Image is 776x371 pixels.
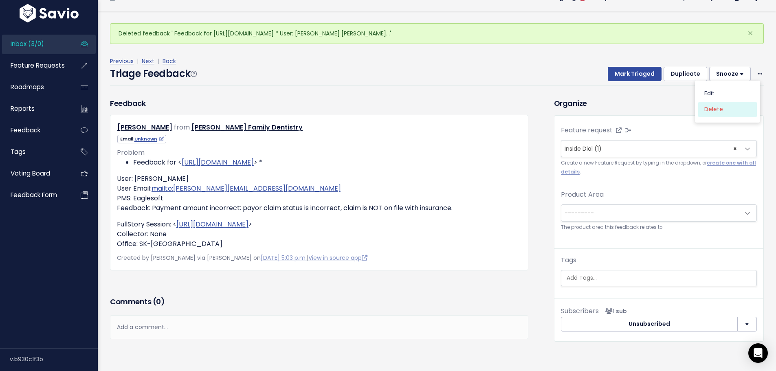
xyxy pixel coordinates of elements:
span: Tags [11,147,26,156]
span: | [135,57,140,65]
span: Inside Dial (1) [565,145,602,153]
h3: Organize [554,98,764,109]
button: Unsubscribed [561,317,738,331]
button: Close [739,24,761,43]
a: [PERSON_NAME] [117,123,172,132]
h3: Feedback [110,98,145,109]
span: Voting Board [11,169,50,178]
span: Reports [11,104,35,113]
span: Email: [117,135,166,143]
span: <p><strong>Subscribers</strong><br><br> - Ilkay Kucuk<br> </p> [602,307,627,315]
span: 0 [156,296,161,307]
a: [URL][DOMAIN_NAME] [176,220,248,229]
span: Feedback [11,126,40,134]
label: Feature request [561,125,613,135]
a: Previous [110,57,134,65]
a: [PERSON_NAME] Family Dentistry [191,123,303,132]
p: User: [PERSON_NAME] User Email: PMS: Eaglesoft Feedback: Payment amount incorrect: payor claim st... [117,174,521,213]
a: Feature Requests [2,56,68,75]
span: Feature Requests [11,61,65,70]
span: Created by [PERSON_NAME] via [PERSON_NAME] on | [117,254,367,262]
span: --------- [565,209,594,217]
a: Feedback form [2,186,68,204]
h3: Comments ( ) [110,296,528,307]
a: Unknown [134,136,164,142]
div: Deleted feedback ' Feedback for [URL][DOMAIN_NAME] * User: [PERSON_NAME] [PERSON_NAME]…' [110,23,764,44]
span: Inbox (3/0) [11,40,44,48]
small: The product area this feedback relates to [561,223,757,232]
a: [DATE] 5:03 p.m. [261,254,307,262]
button: Duplicate [664,67,707,81]
div: Open Intercom Messenger [748,343,768,363]
a: create one with all details [561,160,756,175]
button: Snooze [709,67,751,81]
a: Delete [698,101,757,117]
span: Subscribers [561,306,599,316]
label: Product Area [561,190,604,200]
a: Tags [2,143,68,161]
p: FullStory Session: < > Collector: None Office: SK-[GEOGRAPHIC_DATA] [117,220,521,249]
input: Add Tags... [563,274,760,282]
li: Feedback for < > * [133,158,521,167]
img: logo-white.9d6f32f41409.svg [18,4,81,22]
a: Roadmaps [2,78,68,97]
span: × [733,140,737,157]
span: | [156,57,161,65]
span: from [174,123,190,132]
span: Feedback form [11,191,57,199]
span: Roadmaps [11,83,44,91]
button: Mark Triaged [608,67,662,81]
h4: Triage Feedback [110,66,196,81]
div: Add a comment... [110,315,528,339]
div: v.b930c1f3b [10,349,98,370]
a: Feedback [2,121,68,140]
label: Tags [561,255,576,265]
a: Voting Board [2,164,68,183]
a: View in source app [308,254,367,262]
a: Back [163,57,176,65]
a: Next [142,57,154,65]
a: Reports [2,99,68,118]
a: Edit [698,86,757,102]
span: Problem [117,148,145,157]
a: Inbox (3/0) [2,35,68,53]
a: [URL][DOMAIN_NAME] [182,158,254,167]
a: mailto:[PERSON_NAME][EMAIL_ADDRESS][DOMAIN_NAME] [152,184,341,193]
small: Create a new Feature Request by typing in the dropdown, or . [561,159,757,176]
span: × [747,26,753,40]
